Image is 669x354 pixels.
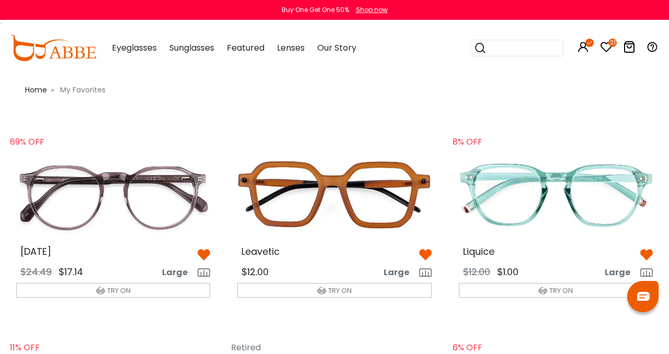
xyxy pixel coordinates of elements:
img: belike_btn.png [198,249,210,261]
img: chat [637,292,650,301]
img: tryon [538,286,547,295]
span: Large [605,266,639,279]
img: tryon [96,286,105,295]
span: Featured [227,42,264,54]
button: TRY ON [237,283,431,298]
img: size ruler [419,268,432,277]
span: Liquice [463,245,494,258]
img: size ruler [198,268,210,277]
i: 21 [608,39,617,47]
img: size ruler [640,268,653,277]
span: TRY ON [328,286,352,296]
a: Shop now [351,5,388,14]
span: $12.00 [463,265,490,278]
span: My Favorites [56,85,110,95]
span: $1.00 [497,265,518,278]
span: $12.00 [241,265,269,278]
div: Buy One Get One 50% [282,5,349,15]
span: Home [25,85,47,95]
a: 21 [600,43,613,55]
button: TRY ON [459,283,653,298]
span: Lenses [277,42,305,54]
span: Large [384,266,418,279]
button: TRY ON [16,283,210,298]
div: Shop now [356,5,388,15]
span: Large [162,266,196,279]
span: Our Story [317,42,356,54]
div: 8% OFF [453,129,505,158]
span: Sunglasses [169,42,214,54]
span: Eyeglasses [112,42,157,54]
span: TRY ON [107,286,131,296]
img: tryon [317,286,326,295]
span: [DATE] [20,245,51,258]
img: belike_btn.png [640,249,653,261]
img: belike_btn.png [419,249,432,261]
i: > [51,86,54,93]
span: Leavetic [241,245,280,258]
img: abbeglasses.com [10,35,96,61]
span: $17.14 [59,265,83,278]
span: $24.49 [20,265,52,278]
span: TRY ON [549,286,573,296]
a: Home [25,84,47,96]
div: 69% OFF [10,129,62,158]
